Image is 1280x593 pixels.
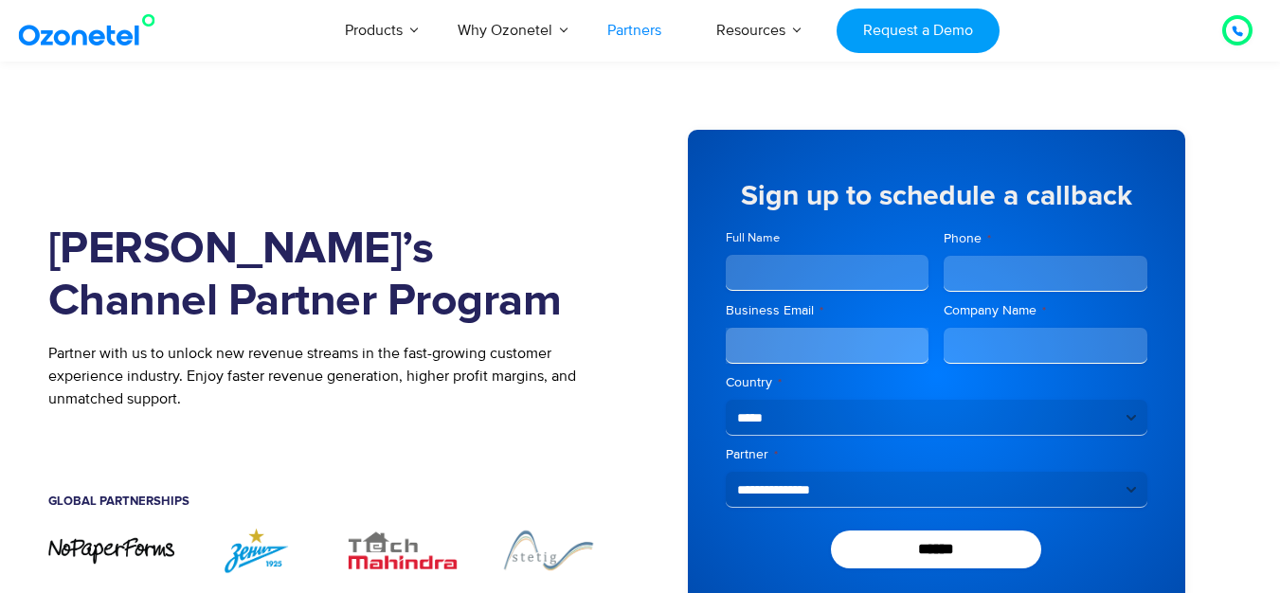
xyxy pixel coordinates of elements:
[726,373,1147,392] label: Country
[944,301,1147,320] label: Company Name
[48,527,612,573] div: Image Carousel
[944,229,1147,248] label: Phone
[193,527,320,573] div: 2 / 7
[726,445,1147,464] label: Partner
[339,527,466,573] img: TechMahindra
[485,527,612,573] div: 4 / 7
[48,495,612,508] h5: Global Partnerships
[48,536,175,566] img: nopaperforms
[48,342,612,410] p: Partner with us to unlock new revenue streams in the fast-growing customer experience industry. E...
[48,224,612,328] h1: [PERSON_NAME]’s Channel Partner Program
[726,301,929,320] label: Business Email
[339,527,466,573] div: 3 / 7
[485,527,612,573] img: Stetig
[193,527,320,573] img: ZENIT
[48,536,175,566] div: 1 / 7
[726,229,929,247] label: Full Name
[837,9,999,53] a: Request a Demo
[726,182,1147,210] h5: Sign up to schedule a callback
